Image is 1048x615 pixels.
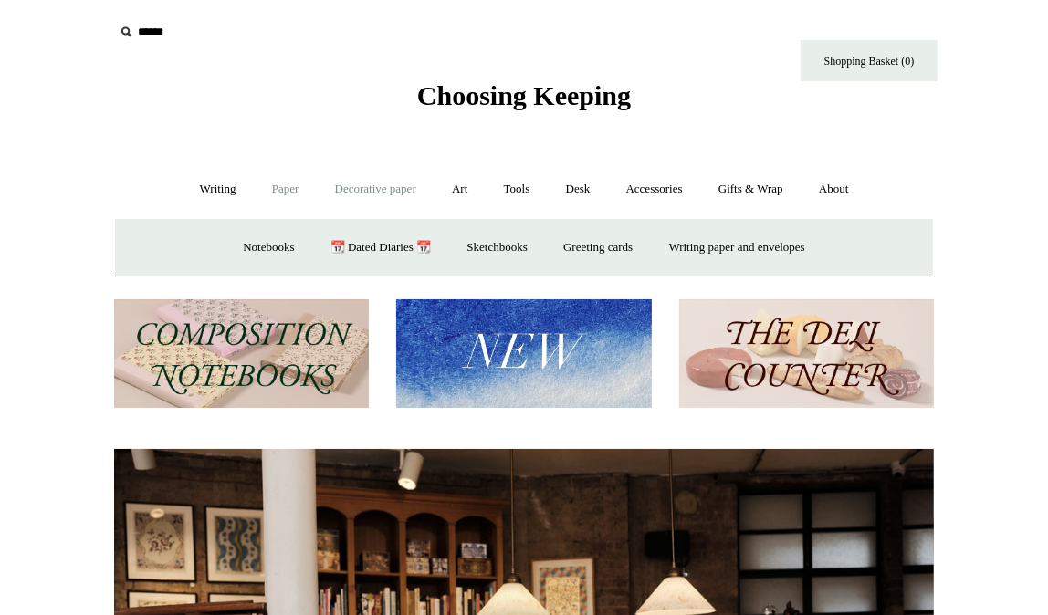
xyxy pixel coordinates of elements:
[679,299,934,408] img: The Deli Counter
[702,165,800,214] a: Gifts & Wrap
[226,224,310,272] a: Notebooks
[319,165,433,214] a: Decorative paper
[487,165,547,214] a: Tools
[396,299,651,408] img: New.jpg__PID:f73bdf93-380a-4a35-bcfe-7823039498e1
[314,224,447,272] a: 📆 Dated Diaries 📆
[802,165,865,214] a: About
[417,95,631,108] a: Choosing Keeping
[256,165,316,214] a: Paper
[183,165,253,214] a: Writing
[653,224,822,272] a: Writing paper and envelopes
[550,165,607,214] a: Desk
[610,165,699,214] a: Accessories
[801,40,938,81] a: Shopping Basket (0)
[417,80,631,110] span: Choosing Keeping
[435,165,484,214] a: Art
[114,299,369,408] img: 202302 Composition ledgers.jpg__PID:69722ee6-fa44-49dd-a067-31375e5d54ec
[547,224,649,272] a: Greeting cards
[450,224,543,272] a: Sketchbooks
